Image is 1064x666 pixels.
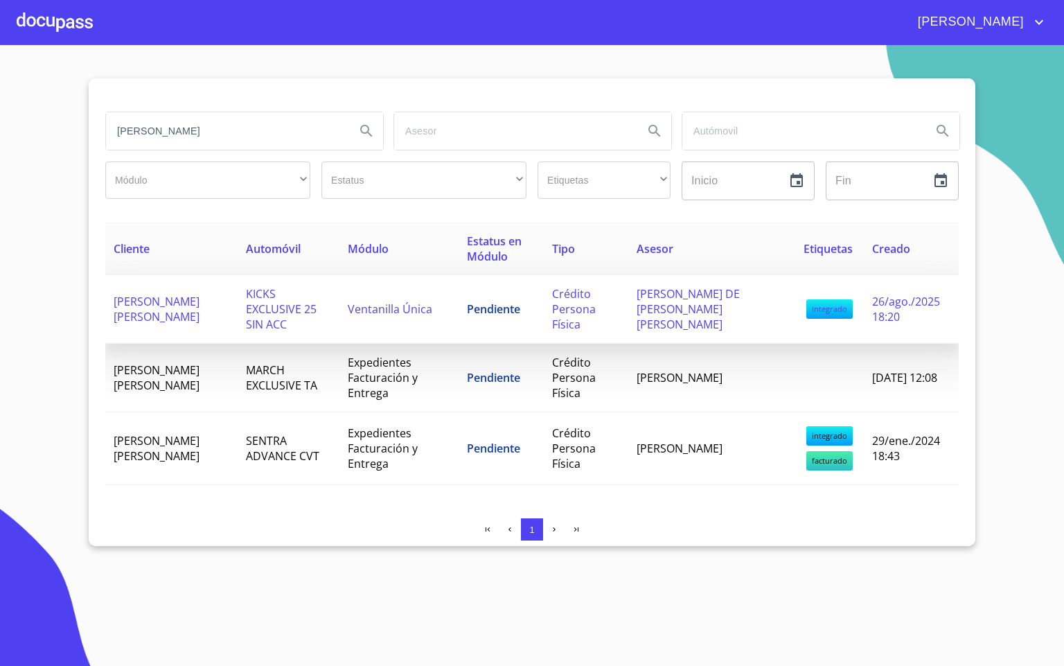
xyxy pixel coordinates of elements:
span: Estatus en Módulo [467,234,522,264]
span: integrado [806,426,853,446]
span: [PERSON_NAME] DE [PERSON_NAME] [PERSON_NAME] [637,286,740,332]
span: Automóvil [246,241,301,256]
span: 1 [529,525,534,535]
span: Ventanilla Única [348,301,432,317]
input: search [394,112,632,150]
span: Expedientes Facturación y Entrega [348,355,418,401]
span: [PERSON_NAME] [907,11,1031,33]
span: Crédito Persona Física [552,286,596,332]
span: 29/ene./2024 18:43 [872,433,940,464]
input: search [106,112,344,150]
span: 26/ago./2025 18:20 [872,294,940,324]
input: search [682,112,921,150]
span: integrado [806,299,853,319]
button: 1 [521,518,543,541]
span: [PERSON_NAME] [PERSON_NAME] [114,362,199,393]
span: Pendiente [467,441,520,456]
span: Crédito Persona Física [552,355,596,401]
span: [PERSON_NAME] [PERSON_NAME] [114,433,199,464]
span: Pendiente [467,370,520,385]
button: Search [926,114,959,148]
div: ​ [538,161,671,199]
span: Pendiente [467,301,520,317]
span: Crédito Persona Física [552,426,596,471]
span: [PERSON_NAME] [637,370,722,385]
span: Expedientes Facturación y Entrega [348,426,418,471]
span: Módulo [348,241,389,256]
button: account of current user [907,11,1047,33]
div: ​ [321,161,526,199]
button: Search [638,114,671,148]
span: MARCH EXCLUSIVE TA [246,362,317,393]
span: KICKS EXCLUSIVE 25 SIN ACC [246,286,317,332]
button: Search [350,114,383,148]
span: [PERSON_NAME] [PERSON_NAME] [114,294,199,324]
span: Etiquetas [804,241,853,256]
span: Cliente [114,241,150,256]
span: SENTRA ADVANCE CVT [246,433,319,464]
span: facturado [806,451,853,471]
span: Tipo [552,241,575,256]
span: [PERSON_NAME] [637,441,722,456]
span: [DATE] 12:08 [872,370,937,385]
span: Creado [872,241,910,256]
div: ​ [105,161,310,199]
span: Asesor [637,241,673,256]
